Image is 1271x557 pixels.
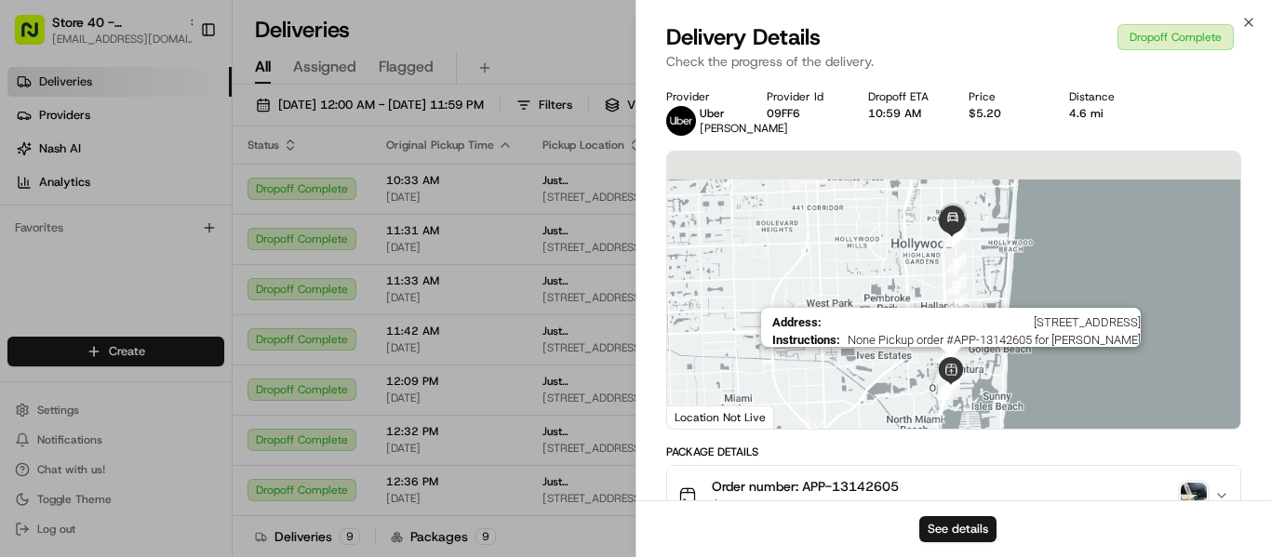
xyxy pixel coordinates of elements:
img: 1736555255976-a54dd68f-1ca7-489b-9aae-adbdc363a1c4 [19,178,52,211]
button: Start new chat [316,183,339,206]
span: [PERSON_NAME] [700,121,788,136]
span: Pylon [185,419,225,433]
button: 09FF6 [767,106,800,121]
span: Klarizel Pensader [58,288,154,303]
div: 8 [938,342,958,363]
img: Klarizel Pensader [19,271,48,300]
div: 10:59 AM [868,106,939,121]
span: Instructions : [772,333,840,347]
button: Order number: APP-13142605$26.81photo_proof_of_delivery image [667,466,1240,525]
p: Check the progress of the delivery. [666,52,1241,71]
div: Package Details [666,444,1241,459]
a: 💻API Documentation [150,408,306,442]
img: 1736555255976-a54dd68f-1ca7-489b-9aae-adbdc363a1c4 [37,339,52,354]
div: 12 [946,252,967,272]
span: Delivery Details [666,22,821,52]
div: Past conversations [19,242,125,257]
div: Location Not Live [667,405,774,429]
div: 15 [943,227,963,247]
div: $5.20 [969,106,1039,121]
div: Provider [666,89,737,104]
span: Uber [700,106,725,121]
div: Price [969,89,1039,104]
span: Order number: APP-13142605 [712,477,899,496]
button: See details [919,516,997,542]
img: uber-new-logo.jpeg [666,106,696,136]
a: Powered byPylon [131,418,225,433]
button: See all [288,238,339,260]
div: We're available if you need us! [84,196,256,211]
div: 7 [937,343,957,364]
img: 1736555255976-a54dd68f-1ca7-489b-9aae-adbdc363a1c4 [37,289,52,304]
div: 2 [938,379,958,400]
span: • [140,338,146,353]
span: None Pickup order #APP-13142605 for [PERSON_NAME] [848,333,1141,347]
img: Nash [19,19,56,56]
span: $26.81 [712,496,899,514]
img: photo_proof_of_delivery image [1181,483,1207,509]
a: 📗Knowledge Base [11,408,150,442]
span: • [157,288,164,303]
span: [DATE] [167,288,206,303]
input: Clear [48,120,307,139]
div: 11 [946,274,967,295]
img: 5e9a9d7314ff4150bce227a61376b483.jpg [39,178,73,211]
div: 4.6 mi [1069,106,1140,121]
div: Provider Id [767,89,837,104]
div: Distance [1069,89,1140,104]
img: Regen Pajulas [19,321,48,351]
div: 1 [937,379,957,400]
div: Start new chat [84,178,305,196]
span: Address : [772,315,822,329]
p: Welcome 👋 [19,74,339,104]
span: [DATE] [150,338,188,353]
span: [STREET_ADDRESS] [829,315,1141,329]
span: Regen Pajulas [58,338,136,353]
div: Dropoff ETA [868,89,939,104]
div: 10 [947,292,968,312]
